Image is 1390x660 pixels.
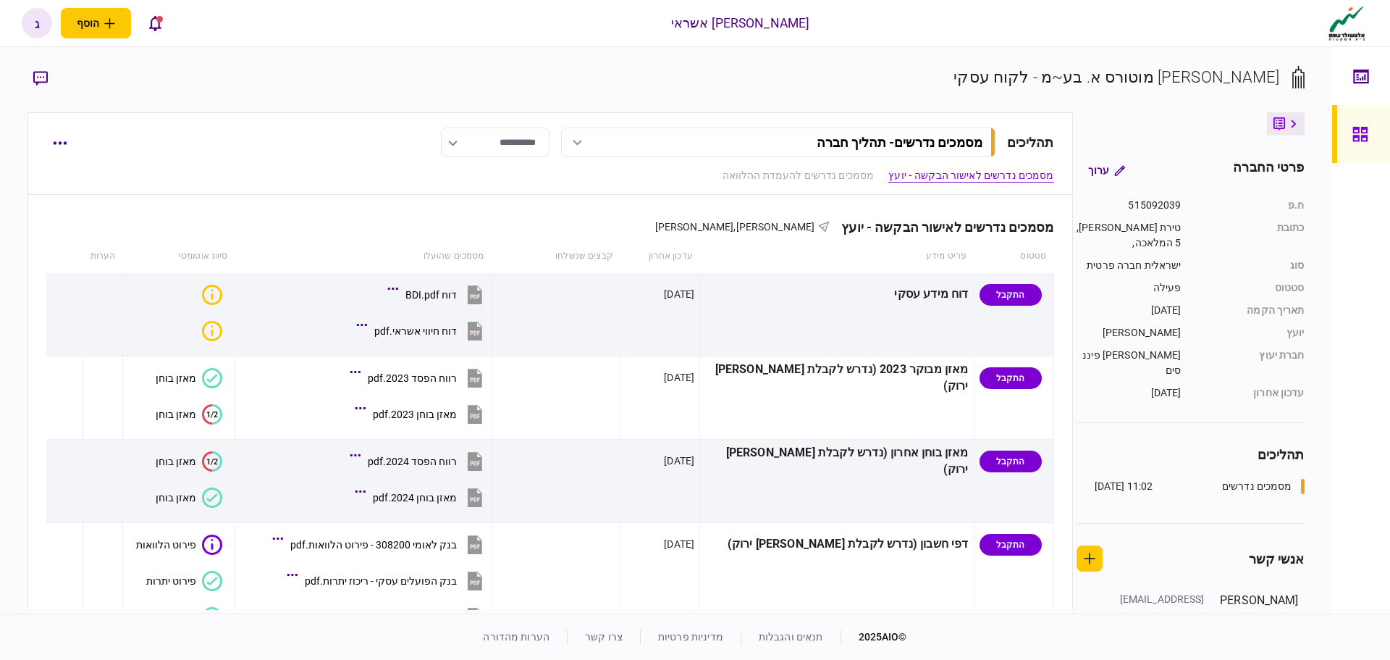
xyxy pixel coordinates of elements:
[202,285,222,305] div: איכות לא מספקת
[1196,280,1305,296] div: סטטוס
[1077,280,1181,296] div: פעילה
[405,289,457,301] div: דוח BDI.pdf
[705,362,968,395] div: מאזן מבוקר 2023 (נדרש לקבלת [PERSON_NAME] ירוק)
[664,537,694,551] div: [DATE]
[319,601,486,633] button: בנק מרכנתיל עסקי - עוש.pdf
[373,409,457,420] div: מאזן בוחן 2023.pdf
[128,607,222,627] button: תנועות עובר ושב
[1077,198,1181,213] div: 515092039
[1077,303,1181,318] div: [DATE]
[1222,479,1292,494] div: מסמכים נדרשים
[358,398,486,430] button: מאזן בוחן 2023.pdf
[483,631,549,643] a: הערות מהדורה
[841,630,907,645] div: © 2025 AIO
[736,221,815,233] span: [PERSON_NAME]
[358,481,486,514] button: מאזן בוחן 2024.pdf
[1077,445,1305,464] div: תהליכים
[671,14,810,33] div: [PERSON_NAME] אשראי
[22,8,52,38] button: ג
[664,370,694,385] div: [DATE]
[888,168,1053,183] a: מסמכים נדרשים לאישור הבקשה - יועץ
[561,128,995,157] button: מסמכים נדרשים- תהליך חברה
[1077,348,1181,378] div: [PERSON_NAME] פיננסים
[391,278,486,311] button: דוח BDI.pdf
[1196,258,1305,273] div: סוג
[585,631,623,643] a: צרו קשר
[83,240,123,273] th: הערות
[1196,325,1305,341] div: יועץ
[61,8,131,38] button: פתח תפריט להוספת לקוח
[146,575,196,587] div: פירוט יתרות
[980,284,1042,306] div: התקבל
[136,539,196,551] div: פירוט הלוואות
[156,451,222,472] button: 1/2מאזן בוחן
[290,539,457,551] div: בנק לאומי 308200 - פירוט הלוואות.pdf
[146,571,222,591] button: פירוט יתרות
[156,492,196,504] div: מאזן בוחן
[1007,133,1054,152] div: תהליכים
[368,456,457,467] div: רווח הפסד 2024.pdf
[156,409,196,420] div: מאזן בוחן
[1196,220,1305,251] div: כתובת
[290,564,486,597] button: בנק הפועלים עסקי - ריכוז יתרות.pdf
[817,135,982,150] div: מסמכים נדרשים - תהליך חברה
[980,451,1042,472] div: התקבל
[140,8,170,38] button: פתח רשימת התראות
[1196,198,1305,213] div: ח.פ
[1077,325,1181,341] div: [PERSON_NAME]
[156,456,196,467] div: מאזן בוחן
[1095,479,1153,494] div: 11:02 [DATE]
[1077,220,1181,251] div: טירת [PERSON_NAME], 5 המלאכה,
[156,488,222,508] button: מאזן בוחן
[305,575,457,587] div: בנק הפועלים עסקי - ריכוז יתרות.pdf
[705,528,968,561] div: דפי חשבון (נדרש לקבלת [PERSON_NAME] ירוק)
[759,631,823,643] a: תנאים והגבלות
[196,321,222,341] button: איכות לא מספקת
[196,285,222,305] button: איכות לא מספקת
[723,168,875,183] a: מסמכים נדרשים להעמדת ההלוואה
[974,240,1053,273] th: סטטוס
[491,240,620,273] th: קבצים שנשלחו
[202,321,222,341] div: איכות לא מספקת
[276,528,486,561] button: בנק לאומי 308200 - פירוט הלוואות.pdf
[1077,385,1181,401] div: [DATE]
[700,240,974,273] th: פריט מידע
[206,409,218,419] text: 1/2
[353,362,486,394] button: רווח הפסד 2023.pdf
[705,445,968,478] div: מאזן בוחן אחרון (נדרש לקבלת [PERSON_NAME] ירוק)
[980,534,1042,556] div: התקבל
[1196,385,1305,401] div: עדכון אחרון
[156,404,222,425] button: 1/2מאזן בוחן
[830,220,1053,235] div: מסמכים נדרשים לאישור הבקשה - יועץ
[368,372,457,384] div: רווח הפסד 2023.pdf
[1326,5,1368,41] img: client company logo
[1233,157,1304,183] div: פרטי החברה
[156,368,222,388] button: מאזן בוחן
[136,535,222,555] button: פירוט הלוואות
[655,221,734,233] span: [PERSON_NAME]
[705,278,968,311] div: דוח מידע עסקי
[953,65,1279,89] div: [PERSON_NAME] מוטורס א. בע~מ - לקוח עסקי
[980,367,1042,389] div: התקבל
[658,631,723,643] a: מדיניות פרטיות
[374,325,457,337] div: דוח חיווי אשראי.pdf
[1196,303,1305,318] div: תאריך הקמה
[1196,348,1305,378] div: חברת יעוץ
[1077,258,1181,273] div: ישראלית חברה פרטית
[373,492,457,504] div: מאזן בוחן 2024.pdf
[353,445,486,477] button: רווח הפסד 2024.pdf
[664,287,694,301] div: [DATE]
[733,221,736,233] span: ,
[206,456,218,466] text: 1/2
[664,454,694,468] div: [DATE]
[235,240,492,273] th: מסמכים שהועלו
[360,314,486,347] button: דוח חיווי אשראי.pdf
[156,372,196,384] div: מאזן בוחן
[1111,592,1205,622] div: [EMAIL_ADDRESS][DOMAIN_NAME]
[123,240,235,273] th: סיווג אוטומטי
[1095,479,1305,494] a: מסמכים נדרשים11:02 [DATE]
[620,240,700,273] th: עדכון אחרון
[1249,549,1305,569] div: אנשי קשר
[1077,157,1137,183] button: ערוך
